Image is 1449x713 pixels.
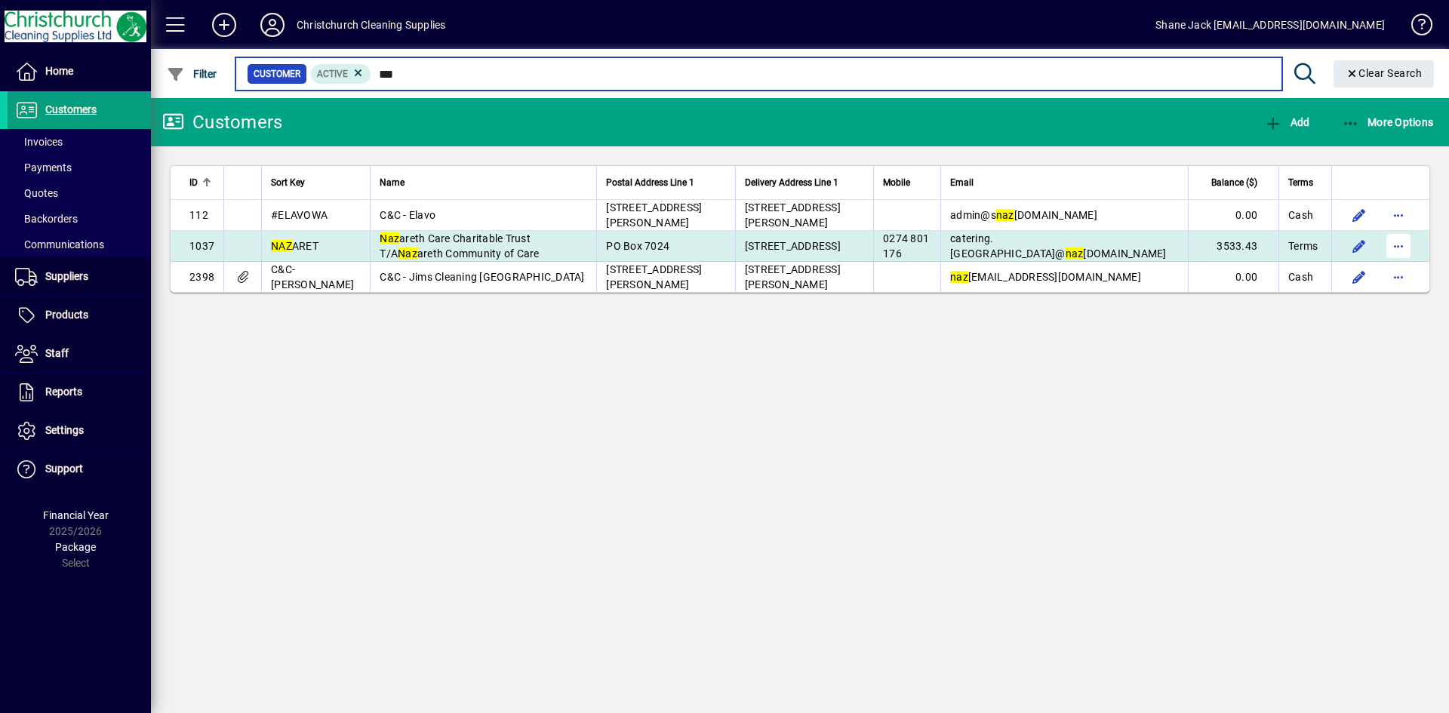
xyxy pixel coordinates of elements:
[950,271,968,283] em: naz
[311,64,371,84] mat-chip: Activation Status: Active
[1400,3,1430,52] a: Knowledge Base
[745,240,841,252] span: [STREET_ADDRESS]
[950,174,974,191] span: Email
[189,271,214,283] span: 2398
[8,373,151,411] a: Reports
[1198,174,1271,191] div: Balance ($)
[45,65,73,77] span: Home
[8,206,151,232] a: Backorders
[15,161,72,174] span: Payments
[317,69,348,79] span: Active
[271,240,318,252] span: ARET
[8,450,151,488] a: Support
[15,187,58,199] span: Quotes
[8,258,151,296] a: Suppliers
[8,180,151,206] a: Quotes
[1260,109,1313,136] button: Add
[162,110,282,134] div: Customers
[189,174,198,191] span: ID
[1188,231,1278,262] td: 3533.43
[8,297,151,334] a: Products
[996,209,1014,221] em: naz
[45,270,88,282] span: Suppliers
[271,240,292,252] em: NAZ
[8,412,151,450] a: Settings
[15,238,104,250] span: Communications
[8,129,151,155] a: Invoices
[1288,207,1313,223] span: Cash
[167,68,217,80] span: Filter
[950,209,1097,221] span: admin@s [DOMAIN_NAME]
[45,386,82,398] span: Reports
[883,174,910,191] span: Mobile
[1342,116,1434,128] span: More Options
[1288,174,1313,191] span: Terms
[8,53,151,91] a: Home
[200,11,248,38] button: Add
[745,263,841,290] span: [STREET_ADDRESS][PERSON_NAME]
[745,201,841,229] span: [STREET_ADDRESS][PERSON_NAME]
[45,347,69,359] span: Staff
[1347,265,1371,289] button: Edit
[271,209,328,221] span: #ELAVOWA
[8,155,151,180] a: Payments
[606,240,669,252] span: PO Box 7024
[15,213,78,225] span: Backorders
[950,174,1179,191] div: Email
[189,209,208,221] span: 112
[1386,265,1411,289] button: More options
[15,136,63,148] span: Invoices
[606,201,702,229] span: [STREET_ADDRESS][PERSON_NAME]
[606,174,694,191] span: Postal Address Line 1
[380,174,405,191] span: Name
[1346,67,1423,79] span: Clear Search
[1334,60,1435,88] button: Clear
[45,103,97,115] span: Customers
[248,11,297,38] button: Profile
[606,263,702,290] span: [STREET_ADDRESS][PERSON_NAME]
[163,60,221,88] button: Filter
[297,13,445,37] div: Christchurch Cleaning Supplies
[189,240,214,252] span: 1037
[380,271,584,283] span: C&C - Jims Cleaning [GEOGRAPHIC_DATA]
[398,247,417,260] em: Naz
[950,271,1141,283] span: [EMAIL_ADDRESS][DOMAIN_NAME]
[380,232,399,244] em: Naz
[1155,13,1385,37] div: Shane Jack [EMAIL_ADDRESS][DOMAIN_NAME]
[1211,174,1257,191] span: Balance ($)
[883,232,929,260] span: 0274 801 176
[950,232,1167,260] span: catering.[GEOGRAPHIC_DATA]@ [DOMAIN_NAME]
[8,232,151,257] a: Communications
[45,309,88,321] span: Products
[380,174,587,191] div: Name
[189,174,214,191] div: ID
[1288,238,1318,254] span: Terms
[271,263,354,290] span: C&C-[PERSON_NAME]
[883,174,931,191] div: Mobile
[1386,203,1411,227] button: More options
[1066,247,1084,260] em: naz
[254,66,300,81] span: Customer
[380,209,435,221] span: C&C - Elavo
[380,232,539,260] span: areth Care Charitable Trust T/A areth Community of Care
[1347,234,1371,258] button: Edit
[745,174,838,191] span: Delivery Address Line 1
[1347,203,1371,227] button: Edit
[1264,116,1309,128] span: Add
[43,509,109,521] span: Financial Year
[271,174,305,191] span: Sort Key
[8,335,151,373] a: Staff
[1188,200,1278,231] td: 0.00
[1288,269,1313,284] span: Cash
[1188,262,1278,292] td: 0.00
[1338,109,1438,136] button: More Options
[55,541,96,553] span: Package
[45,424,84,436] span: Settings
[1386,234,1411,258] button: More options
[45,463,83,475] span: Support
